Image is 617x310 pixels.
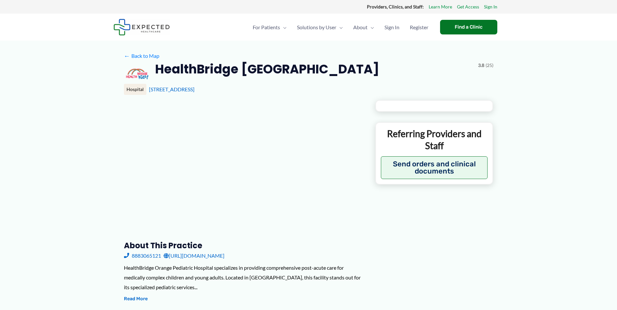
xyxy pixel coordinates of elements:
span: About [353,16,368,39]
a: For PatientsMenu Toggle [248,16,292,39]
span: Sign In [384,16,399,39]
span: ← [124,53,130,59]
nav: Primary Site Navigation [248,16,434,39]
button: Read More [124,295,148,303]
a: [URL][DOMAIN_NAME] [164,251,224,261]
a: ←Back to Map [124,51,159,61]
a: Sign In [379,16,405,39]
div: Hospital [124,84,146,95]
a: Register [405,16,434,39]
img: Expected Healthcare Logo - side, dark font, small [114,19,170,35]
span: (25) [486,61,493,70]
div: HealthBridge Orange Pediatric Hospital specializes in providing comprehensive post-acute care for... [124,263,365,292]
a: Solutions by UserMenu Toggle [292,16,348,39]
span: 3.8 [478,61,484,70]
span: Menu Toggle [280,16,287,39]
a: AboutMenu Toggle [348,16,379,39]
span: Menu Toggle [336,16,343,39]
a: Learn More [429,3,452,11]
span: For Patients [253,16,280,39]
strong: Providers, Clinics, and Staff: [367,4,424,9]
a: Find a Clinic [440,20,497,34]
p: Referring Providers and Staff [381,128,488,151]
button: Send orders and clinical documents [381,156,488,179]
a: 8883065121 [124,251,161,261]
span: Register [410,16,428,39]
h3: About this practice [124,240,365,251]
span: Solutions by User [297,16,336,39]
a: [STREET_ADDRESS] [149,86,194,92]
a: Get Access [457,3,479,11]
h2: HealthBridge [GEOGRAPHIC_DATA] [155,61,379,77]
span: Menu Toggle [368,16,374,39]
a: Sign In [484,3,497,11]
